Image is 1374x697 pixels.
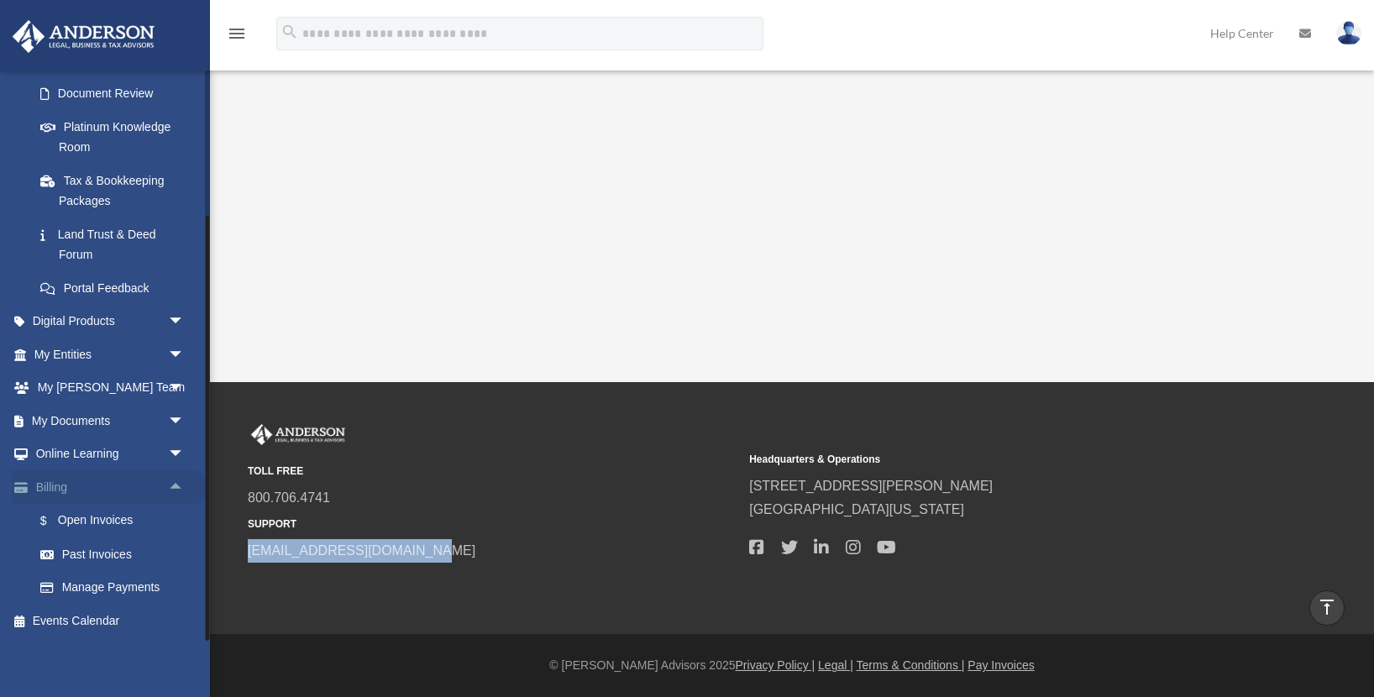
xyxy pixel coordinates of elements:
a: vertical_align_top [1309,590,1345,626]
span: $ [50,511,58,532]
img: Anderson Advisors Platinum Portal [248,424,349,446]
small: Headquarters & Operations [749,451,1239,469]
a: Tax & Bookkeeping Packages [24,164,210,217]
i: menu [227,24,247,44]
a: My Documentsarrow_drop_down [12,404,210,438]
a: Platinum Knowledge Room [24,110,210,164]
a: Portal Feedback [24,271,210,305]
small: TOLL FREE [248,463,737,480]
a: Manage Payments [24,571,210,605]
a: Pay Invoices [968,658,1034,672]
a: Past Invoices [24,537,210,571]
span: arrow_drop_down [168,371,202,406]
a: Terms & Conditions | [857,658,965,672]
a: $Open Invoices [24,504,210,538]
img: Anderson Advisors Platinum Portal [8,20,160,53]
a: [GEOGRAPHIC_DATA][US_STATE] [749,502,964,516]
a: Events Calendar [12,604,210,637]
span: arrow_drop_down [168,404,202,438]
span: arrow_drop_down [168,305,202,339]
a: Online Learningarrow_drop_down [12,438,210,471]
a: Land Trust & Deed Forum [24,217,210,271]
a: [EMAIL_ADDRESS][DOMAIN_NAME] [248,543,475,558]
a: [STREET_ADDRESS][PERSON_NAME] [749,479,993,493]
a: Privacy Policy | [736,658,815,672]
a: Legal | [818,658,853,672]
span: arrow_drop_down [168,438,202,472]
span: arrow_drop_down [168,338,202,372]
a: My Entitiesarrow_drop_down [12,338,210,371]
small: SUPPORT [248,516,737,533]
a: Digital Productsarrow_drop_down [12,305,210,338]
a: 800.706.4741 [248,490,330,505]
a: Document Review [24,77,210,111]
span: arrow_drop_up [168,470,202,505]
a: menu [227,29,247,44]
div: © [PERSON_NAME] Advisors 2025 [210,655,1374,676]
a: My [PERSON_NAME] Teamarrow_drop_down [12,371,210,405]
i: vertical_align_top [1317,597,1337,617]
img: User Pic [1336,21,1361,45]
a: Billingarrow_drop_up [12,470,210,504]
i: search [281,23,299,41]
